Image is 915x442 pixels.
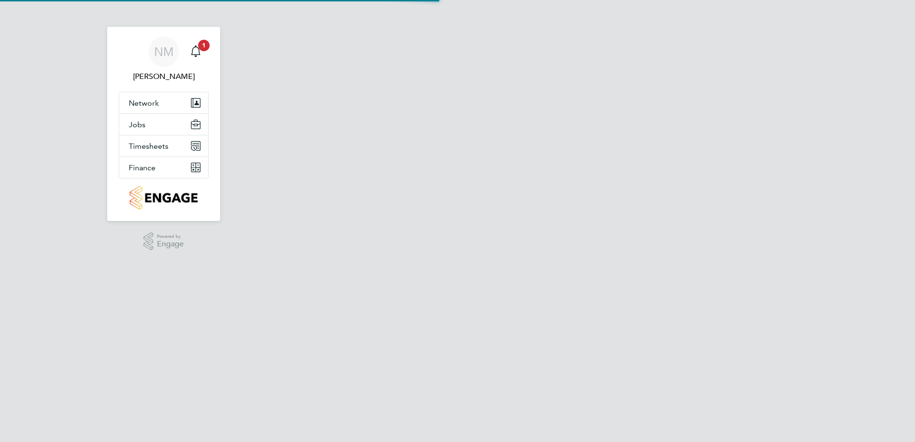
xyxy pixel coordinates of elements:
a: 1 [186,36,205,67]
nav: Main navigation [107,27,220,221]
span: Finance [129,163,156,172]
span: Powered by [157,232,184,241]
a: NM[PERSON_NAME] [119,36,209,82]
button: Finance [119,157,208,178]
span: NM [154,45,174,58]
span: Jobs [129,120,145,129]
button: Jobs [119,114,208,135]
span: Engage [157,240,184,248]
a: Go to home page [119,186,209,210]
img: countryside-properties-logo-retina.png [130,186,197,210]
a: Powered byEngage [144,232,184,251]
span: Naomi Mutter [119,71,209,82]
span: 1 [198,40,210,51]
span: Timesheets [129,142,168,151]
span: Network [129,99,159,108]
button: Timesheets [119,135,208,156]
button: Network [119,92,208,113]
